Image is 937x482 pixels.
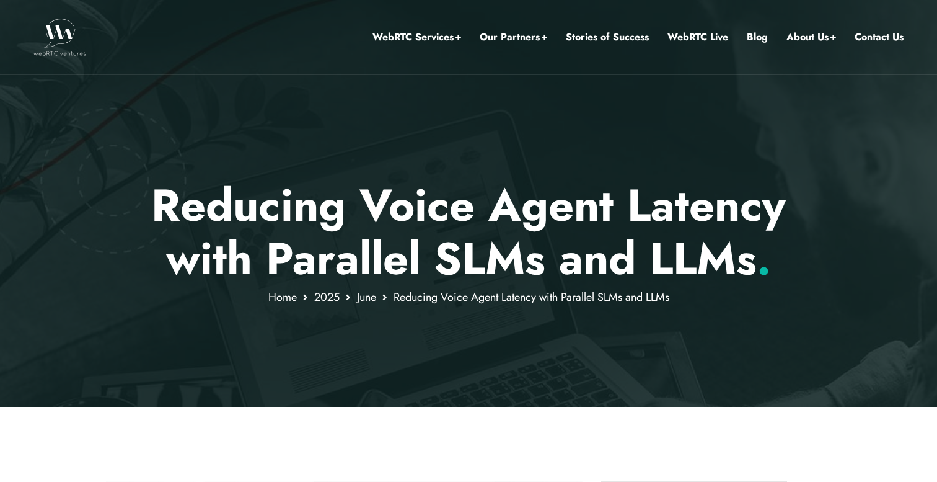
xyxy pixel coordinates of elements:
[33,19,86,56] img: WebRTC.ventures
[394,289,669,305] span: Reducing Voice Agent Latency with Parallel SLMs and LLMs
[314,289,340,305] a: 2025
[106,179,832,286] p: Reducing Voice Agent Latency with Parallel SLMs and LLMs
[667,29,728,45] a: WebRTC Live
[357,289,376,305] a: June
[855,29,904,45] a: Contact Us
[268,289,297,305] a: Home
[757,226,771,291] span: .
[480,29,547,45] a: Our Partners
[566,29,649,45] a: Stories of Success
[372,29,461,45] a: WebRTC Services
[747,29,768,45] a: Blog
[786,29,836,45] a: About Us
